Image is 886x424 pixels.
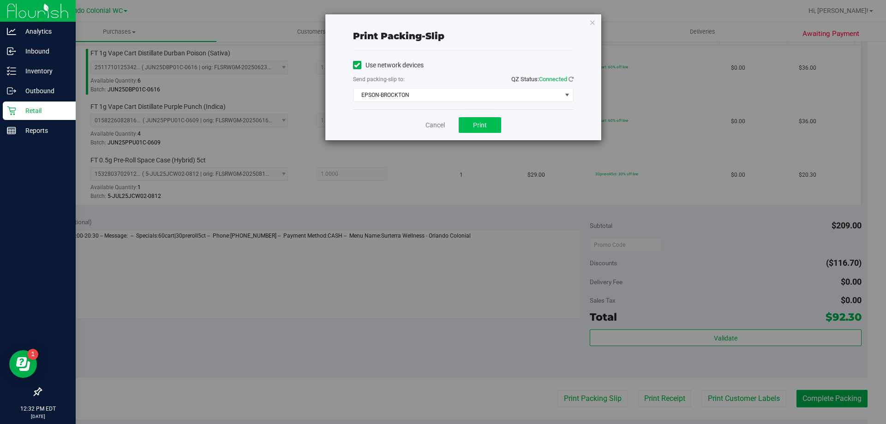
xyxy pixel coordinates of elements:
[27,349,38,360] iframe: Resource center unread badge
[353,75,405,84] label: Send packing-slip to:
[539,76,567,83] span: Connected
[7,86,16,96] inline-svg: Outbound
[459,117,501,133] button: Print
[16,46,72,57] p: Inbound
[16,26,72,37] p: Analytics
[16,125,72,136] p: Reports
[16,105,72,116] p: Retail
[4,405,72,413] p: 12:32 PM EDT
[511,76,574,83] span: QZ Status:
[7,47,16,56] inline-svg: Inbound
[7,27,16,36] inline-svg: Analytics
[353,60,424,70] label: Use network devices
[425,120,445,130] a: Cancel
[16,85,72,96] p: Outbound
[473,121,487,129] span: Print
[561,89,573,102] span: select
[4,413,72,420] p: [DATE]
[16,66,72,77] p: Inventory
[7,66,16,76] inline-svg: Inventory
[7,106,16,115] inline-svg: Retail
[9,350,37,378] iframe: Resource center
[353,30,444,42] span: Print packing-slip
[353,89,562,102] span: EPSON-BROCKTON
[7,126,16,135] inline-svg: Reports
